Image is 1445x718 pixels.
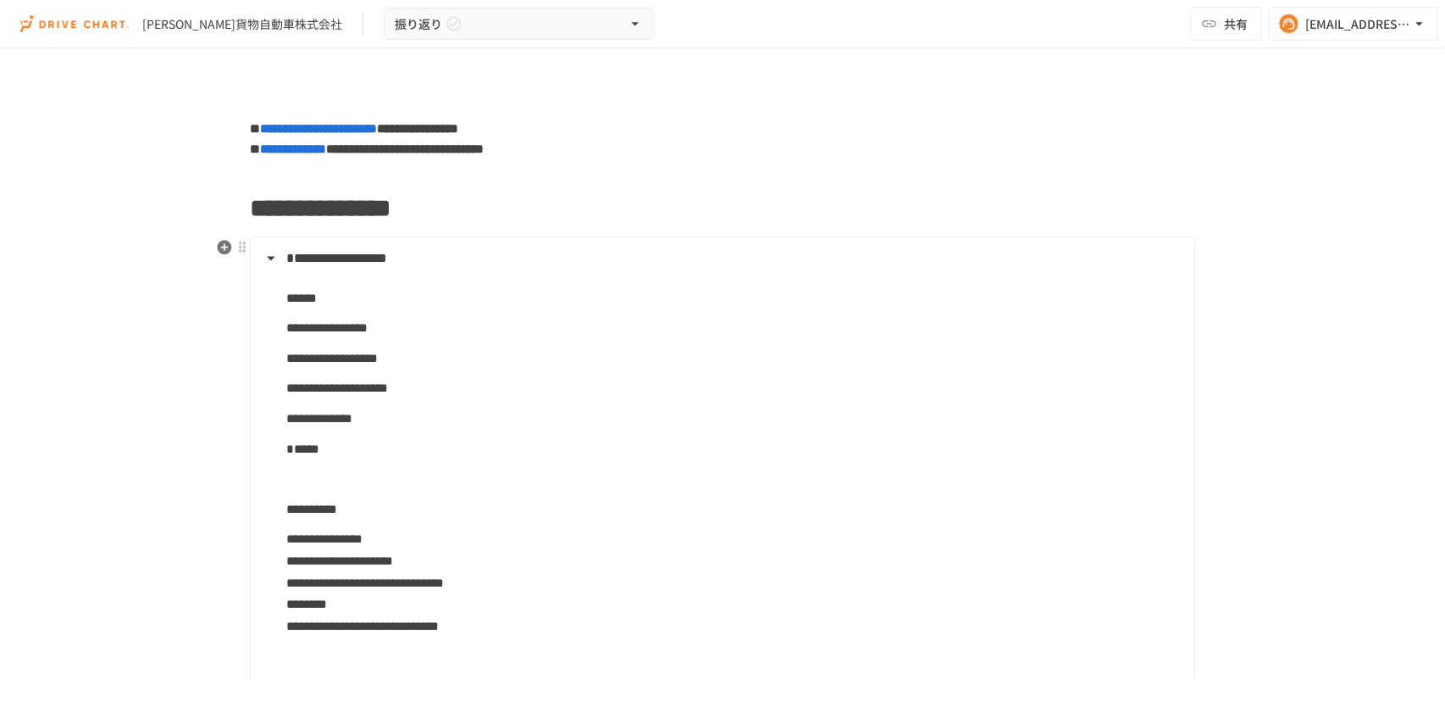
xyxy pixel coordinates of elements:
[142,15,342,33] div: [PERSON_NAME]貨物自動車株式会社
[384,8,655,41] button: 振り返り
[20,10,129,37] img: i9VDDS9JuLRLX3JIUyK59LcYp6Y9cayLPHs4hOxMB9W
[1269,7,1438,41] button: [EMAIL_ADDRESS][DOMAIN_NAME]
[1191,7,1262,41] button: 共有
[1225,14,1248,33] span: 共有
[1306,14,1411,35] div: [EMAIL_ADDRESS][DOMAIN_NAME]
[395,14,442,35] span: 振り返り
